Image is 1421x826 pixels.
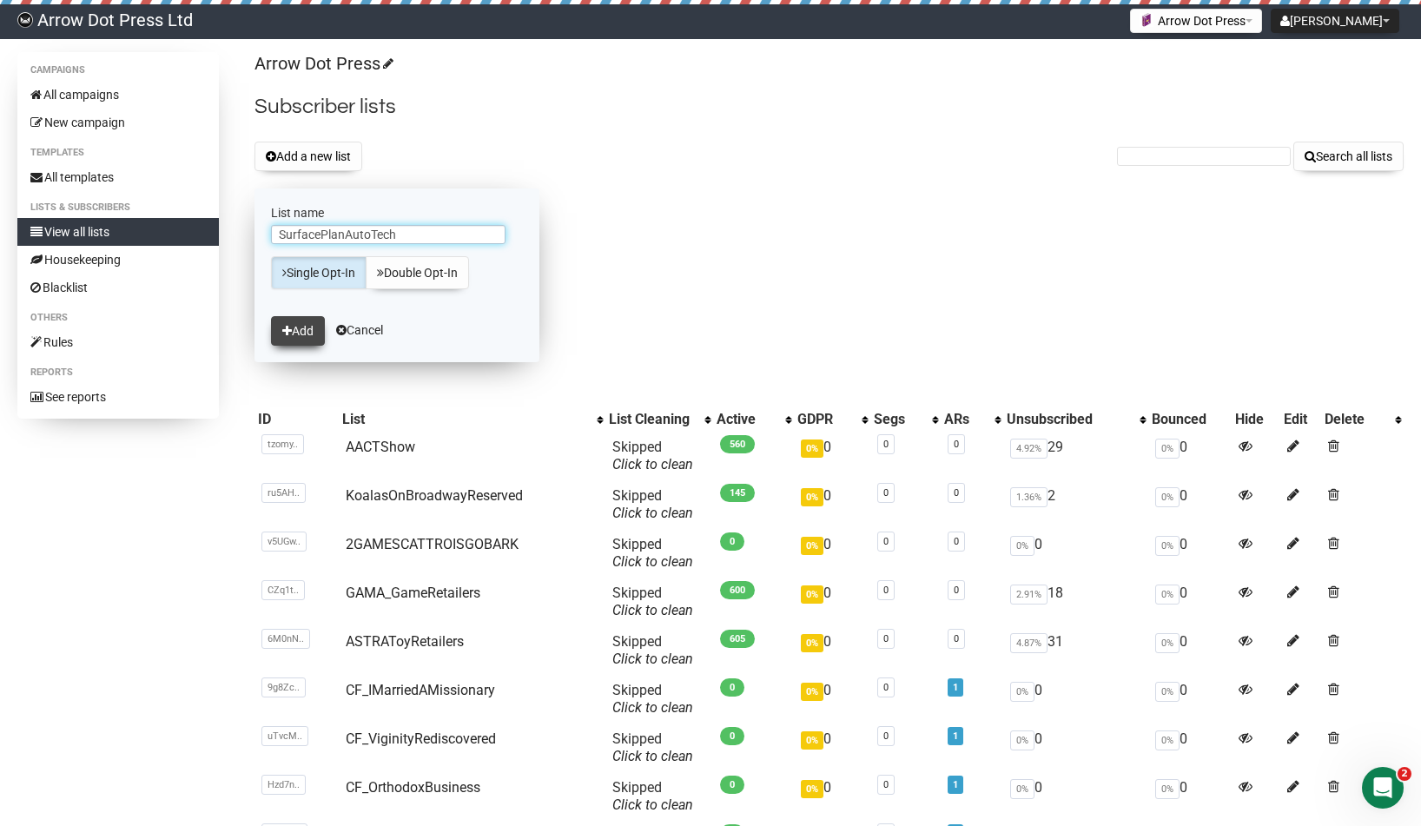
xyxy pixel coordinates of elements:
[261,677,306,697] span: 9g8Zc..
[883,779,889,790] a: 0
[794,772,870,821] td: 0
[1235,411,1277,428] div: Hide
[1003,675,1148,724] td: 0
[261,629,310,649] span: 6M0nN..
[794,529,870,578] td: 0
[720,435,755,453] span: 560
[17,362,219,383] li: Reports
[261,483,306,503] span: ru5AH..
[17,383,219,411] a: See reports
[346,730,496,747] a: CF_ViginityRediscovered
[346,682,495,698] a: CF_IMarriedAMissionary
[883,633,889,644] a: 0
[883,439,889,450] a: 0
[954,487,959,499] a: 0
[17,274,219,301] a: Blacklist
[271,205,523,221] label: List name
[612,456,693,472] a: Click to clean
[1010,585,1048,605] span: 2.91%
[1130,9,1262,33] button: Arrow Dot Press
[1148,772,1232,821] td: 0
[713,407,794,432] th: Active: No sort applied, activate to apply an ascending sort
[953,779,958,790] a: 1
[17,81,219,109] a: All campaigns
[339,407,605,432] th: List: No sort applied, activate to apply an ascending sort
[1003,724,1148,772] td: 0
[801,488,823,506] span: 0%
[794,724,870,772] td: 0
[612,487,693,521] span: Skipped
[261,726,308,746] span: uTvcM..
[1003,480,1148,529] td: 2
[1362,767,1404,809] iframe: Intercom live chat
[953,730,958,742] a: 1
[1148,578,1232,626] td: 0
[342,411,587,428] div: List
[801,439,823,458] span: 0%
[1155,585,1180,605] span: 0%
[261,580,305,600] span: CZq1t..
[720,484,755,502] span: 145
[1321,407,1404,432] th: Delete: No sort applied, activate to apply an ascending sort
[1010,730,1034,750] span: 0%
[1148,529,1232,578] td: 0
[346,536,519,552] a: 2GAMESCATTROISGOBARK
[1140,13,1153,27] img: 1.jpg
[801,780,823,798] span: 0%
[1155,779,1180,799] span: 0%
[346,779,480,796] a: CF_OrthodoxBusiness
[883,730,889,742] a: 0
[1003,772,1148,821] td: 0
[1010,439,1048,459] span: 4.92%
[720,727,744,745] span: 0
[1010,682,1034,702] span: 0%
[794,407,870,432] th: GDPR: No sort applied, activate to apply an ascending sort
[717,411,777,428] div: Active
[612,730,693,764] span: Skipped
[954,585,959,596] a: 0
[794,626,870,675] td: 0
[17,218,219,246] a: View all lists
[794,480,870,529] td: 0
[883,585,889,596] a: 0
[254,142,362,171] button: Add a new list
[720,532,744,551] span: 0
[612,505,693,521] a: Click to clean
[1280,407,1321,432] th: Edit: No sort applied, sorting is disabled
[258,411,336,428] div: ID
[612,633,693,667] span: Skipped
[1148,480,1232,529] td: 0
[612,439,693,472] span: Skipped
[954,633,959,644] a: 0
[1003,407,1148,432] th: Unsubscribed: No sort applied, activate to apply an ascending sort
[346,439,415,455] a: AACTShow
[346,633,464,650] a: ASTRAToyRetailers
[797,411,853,428] div: GDPR
[1155,633,1180,653] span: 0%
[1003,529,1148,578] td: 0
[612,779,693,813] span: Skipped
[17,246,219,274] a: Housekeeping
[801,634,823,652] span: 0%
[17,142,219,163] li: Templates
[1152,411,1228,428] div: Bounced
[874,411,923,428] div: Segs
[1003,432,1148,480] td: 29
[1148,432,1232,480] td: 0
[1010,779,1034,799] span: 0%
[883,682,889,693] a: 0
[271,256,367,289] a: Single Opt-In
[346,585,480,601] a: GAMA_GameRetailers
[1003,578,1148,626] td: 18
[944,411,986,428] div: ARs
[17,60,219,81] li: Campaigns
[794,578,870,626] td: 0
[1010,633,1048,653] span: 4.87%
[720,581,755,599] span: 600
[261,434,304,454] span: tzomy..
[271,316,325,346] button: Add
[1284,411,1318,428] div: Edit
[1003,626,1148,675] td: 31
[17,163,219,191] a: All templates
[612,682,693,716] span: Skipped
